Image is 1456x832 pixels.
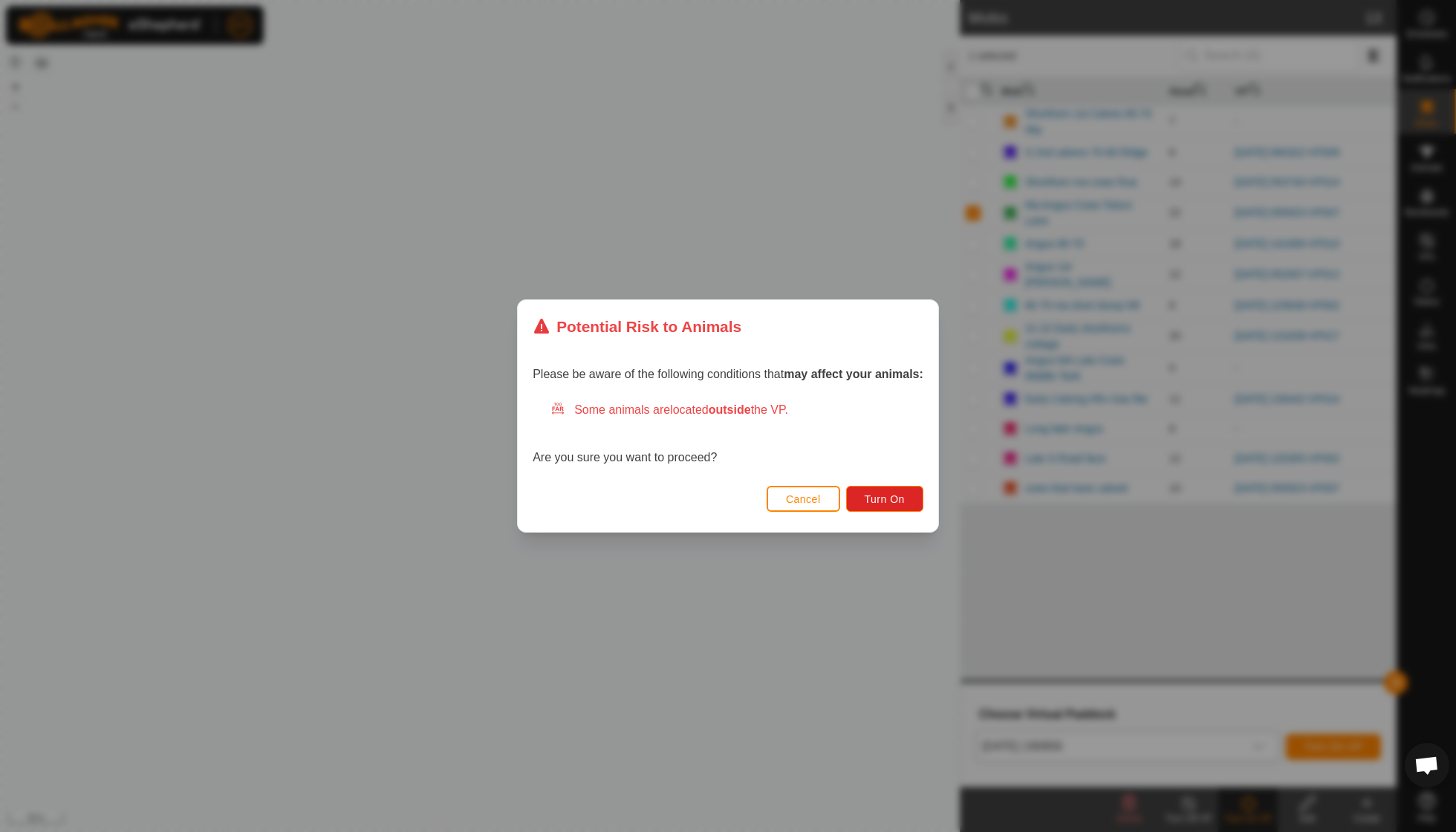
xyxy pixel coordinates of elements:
[784,368,923,380] strong: may affect your animals:
[533,401,923,467] div: Are you sure you want to proceed?
[670,403,788,416] span: located the VP.
[1405,743,1449,787] a: Open chat
[533,315,741,338] div: Potential Risk to Animals
[533,368,923,380] span: Please be aware of the following conditions that
[709,403,751,416] strong: outside
[550,401,923,419] div: Some animals are
[786,493,821,505] span: Cancel
[865,493,905,505] span: Turn On
[846,486,923,512] button: Turn On
[767,486,840,512] button: Cancel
